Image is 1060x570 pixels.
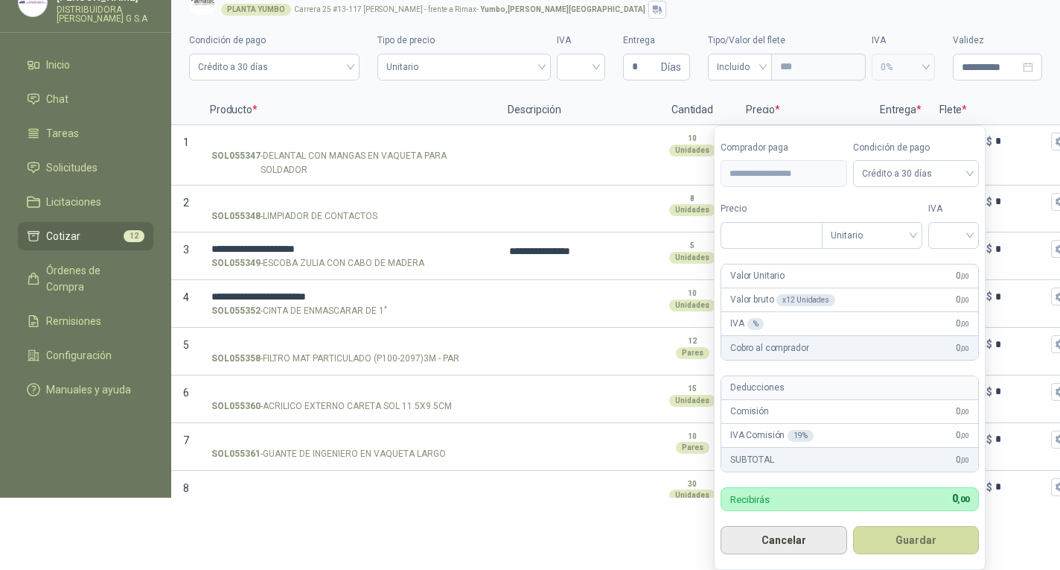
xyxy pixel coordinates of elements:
label: Entrega [623,34,690,48]
span: 0 [956,317,969,331]
div: Unidades [669,300,715,311]
p: Valor Unitario [730,269,785,283]
p: - ESCOBA ZULIA CON CABO DE MADERA [211,256,424,270]
span: 8 [183,482,189,494]
p: $ [986,384,992,400]
span: ,00 [960,296,969,304]
label: IVA [928,202,979,216]
p: Precio [737,95,871,125]
input: Incluido $ [995,434,1048,445]
span: 2 [183,197,189,209]
span: ,00 [960,408,969,416]
div: Pares [676,442,709,454]
span: Crédito a 30 días [198,56,351,78]
p: $ [986,479,992,495]
span: Inicio [46,57,70,73]
input: SOL055352-CINTA DE ENMASCARAR DE 1" [211,291,488,303]
p: 30 [688,478,697,490]
span: 6 [183,387,189,399]
div: Unidades [669,490,715,501]
span: ,00 [960,320,969,328]
span: Cotizar [46,228,80,244]
span: Solicitudes [46,159,98,176]
input: Incluido $ [995,339,1048,350]
span: 0 [956,453,969,467]
p: Cantidad [648,95,737,125]
input: SOL055349-ESCOBA ZULIA CON CABO DE MADERA [211,244,488,255]
div: Unidades [669,204,715,216]
div: Unidades [669,145,715,156]
input: Incluido $ [995,244,1048,255]
span: 0 [956,269,969,283]
p: $ [986,336,992,352]
span: 0 [956,405,969,419]
strong: SOL055362 [211,495,261,509]
a: Licitaciones [18,188,153,216]
p: $ [986,288,992,305]
a: Órdenes de Compra [18,256,153,301]
p: 12 [688,335,697,347]
p: - GUANTE DE INGENIERO EN VAQUETA LARGO [211,447,446,461]
span: Crédito a 30 días [862,162,971,185]
span: 0% [881,56,926,78]
p: $ [986,431,992,448]
button: Guardar [853,526,980,554]
p: 8 [690,193,695,205]
span: Unitario [386,56,541,78]
span: Configuración [46,347,112,364]
span: Tareas [46,125,79,142]
p: Comisión [730,405,769,419]
p: - FILTRO MAT PARTICULADO (P100-2097)3M - PAR [211,352,459,366]
label: Tipo de precio [377,34,550,48]
span: Unitario [831,224,913,247]
span: 5 [183,339,189,351]
strong: SOL055360 [211,399,261,414]
button: Cancelar [721,526,847,554]
p: Recibirás [730,495,770,504]
div: Unidades [669,395,715,407]
span: Manuales y ayuda [46,381,131,398]
label: Precio [721,202,822,216]
span: 12 [124,230,144,242]
label: Tipo/Valor del flete [708,34,866,48]
span: 0 [952,493,969,504]
input: SOL055358-FILTRO MAT PARTICULADO (P100-2097)3M - PAR [211,339,488,350]
p: Descripción [499,95,648,125]
p: Producto [201,95,499,125]
a: Cotizar12 [18,222,153,250]
input: SOL055362-GAFAS TRANSPARENTES [211,482,488,493]
div: Unidades [669,252,715,264]
span: 0 [956,428,969,443]
span: 0 [956,341,969,355]
label: IVA [557,34,605,48]
p: $ [986,241,992,257]
input: Incluido $ [995,481,1048,493]
p: - GAFAS TRANSPARENTES [211,495,363,509]
span: 1 [183,136,189,148]
p: - DELANTAL CON MANGAS EN VAQUETA PARA SOLDADOR [211,149,488,177]
div: Pares [676,347,709,359]
p: Entrega [871,95,930,125]
p: Valor bruto [730,293,835,307]
span: ,00 [960,272,969,280]
strong: SOL055348 [211,209,261,224]
span: ,00 [960,344,969,352]
p: Carrera 25 #13-117 [PERSON_NAME] - frente a Rimax - [294,6,645,13]
a: Manuales y ayuda [18,376,153,404]
p: $ [986,194,992,210]
span: Chat [46,91,68,107]
p: 10 [688,288,697,300]
p: IVA Comisión [730,428,814,443]
span: Remisiones [46,313,101,329]
p: Deducciones [730,381,784,395]
span: 7 [183,434,189,446]
span: ,00 [957,495,969,504]
label: Condición de pago [853,141,980,155]
input: Incluido $ [995,291,1048,303]
p: DISTRIBUIDORA [PERSON_NAME] G S.A [57,5,153,23]
a: Configuración [18,341,153,370]
a: Tareas [18,119,153,148]
div: % [747,318,764,330]
a: Chat [18,85,153,113]
a: Remisiones [18,307,153,335]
